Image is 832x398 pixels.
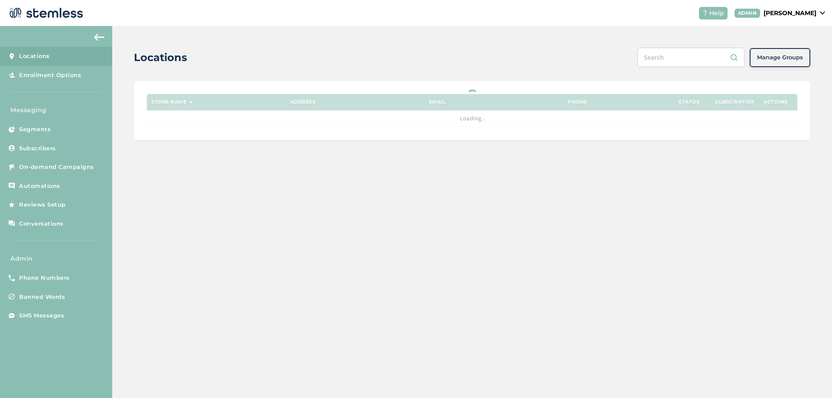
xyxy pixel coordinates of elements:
span: Locations [19,52,50,61]
span: Manage Groups [757,53,803,62]
img: icon-arrow-back-accent-c549486e.svg [94,34,104,41]
span: Phone Numbers [19,274,70,282]
input: Search [637,48,744,67]
button: Manage Groups [750,48,810,67]
img: logo-dark-0685b13c.svg [7,4,83,22]
iframe: Chat Widget [789,356,832,398]
img: icon-help-white-03924b79.svg [702,10,708,16]
span: SMS Messages [19,311,64,320]
span: Enrollment Options [19,71,81,80]
span: Automations [19,182,60,191]
div: ADMIN [734,9,760,18]
span: Conversations [19,220,64,228]
span: On-demand Campaigns [19,163,94,171]
span: Banned Words [19,293,65,301]
p: [PERSON_NAME] [764,9,816,18]
span: Reviews Setup [19,201,66,209]
h2: Locations [134,50,187,65]
img: icon_down-arrow-small-66adaf34.svg [820,11,825,15]
span: Segments [19,125,51,134]
span: Subscribers [19,144,56,153]
span: Help [709,9,724,18]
